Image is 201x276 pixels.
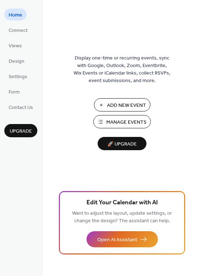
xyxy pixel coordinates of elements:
[74,54,170,85] span: Display one-time or recurring events, sync with Google, Outlook, Zoom, Eventbrite, Wix Events or ...
[4,101,37,113] a: Contact Us
[9,11,22,19] span: Home
[9,73,27,81] span: Settings
[107,102,146,109] span: Add New Event
[4,9,27,20] a: Home
[4,55,29,67] a: Design
[4,124,37,137] button: Upgrade
[93,115,151,128] button: Manage Events
[94,98,150,111] button: Add New Event
[4,24,32,36] a: Connect
[102,139,142,149] span: 🚀 Upgrade
[9,104,33,111] span: Contact Us
[9,27,28,34] span: Connect
[97,236,137,244] span: Open AI Assistant
[87,198,158,208] span: Edit Your Calendar with AI
[4,39,26,51] a: Views
[9,42,22,50] span: Views
[4,86,24,97] a: Form
[87,231,158,247] button: Open AI Assistant
[98,137,146,150] button: 🚀 Upgrade
[10,128,32,135] span: Upgrade
[4,70,32,82] a: Settings
[72,209,172,226] span: Want to adjust the layout, update settings, or change the design? The assistant can help.
[9,89,20,96] span: Form
[106,119,146,126] span: Manage Events
[9,58,24,65] span: Design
